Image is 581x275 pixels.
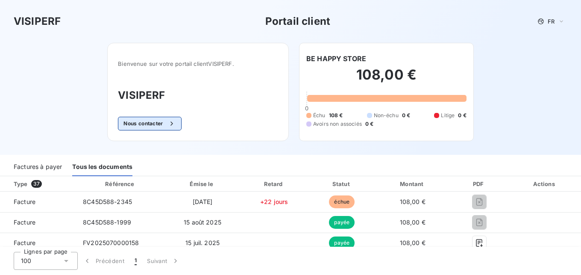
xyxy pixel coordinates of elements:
[510,180,579,188] div: Actions
[83,198,132,205] span: 8C45D588-2345
[142,252,185,270] button: Suivant
[105,180,134,187] div: Référence
[265,14,330,29] h3: Portail client
[313,112,326,119] span: Échu
[400,219,425,226] span: 108,00 €
[7,218,69,227] span: Facture
[400,198,425,205] span: 108,00 €
[118,117,181,130] button: Nous contacter
[118,60,278,67] span: Bienvenue sur votre portail client VISIPERF .
[78,252,129,270] button: Précédent
[305,105,308,112] span: 0
[83,239,139,246] span: FV2025070000158
[365,120,373,128] span: 0 €
[441,112,455,119] span: Litige
[14,14,61,29] h3: VISIPERF
[7,239,69,247] span: Facture
[129,252,142,270] button: 1
[260,198,288,205] span: +22 jours
[193,198,213,205] span: [DATE]
[310,180,374,188] div: Statut
[329,216,355,229] span: payée
[118,88,278,103] h3: VISIPERF
[377,180,449,188] div: Montant
[374,112,399,119] span: Non-échu
[83,219,131,226] span: 8C45D588-1999
[135,257,137,265] span: 1
[329,112,343,119] span: 108 €
[402,112,410,119] span: 0 €
[185,239,220,246] span: 15 juil. 2025
[313,120,362,128] span: Avoirs non associés
[452,180,507,188] div: PDF
[548,18,555,25] span: FR
[9,180,74,188] div: Type
[21,257,31,265] span: 100
[167,180,238,188] div: Émise le
[306,53,366,64] h6: BE HAPPY STORE
[7,198,69,206] span: Facture
[241,180,307,188] div: Retard
[400,239,425,246] span: 108,00 €
[329,237,355,249] span: payée
[329,195,355,208] span: échue
[184,219,221,226] span: 15 août 2025
[14,158,62,176] div: Factures à payer
[31,180,42,188] span: 37
[306,66,467,92] h2: 108,00 €
[458,112,466,119] span: 0 €
[72,158,132,176] div: Tous les documents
